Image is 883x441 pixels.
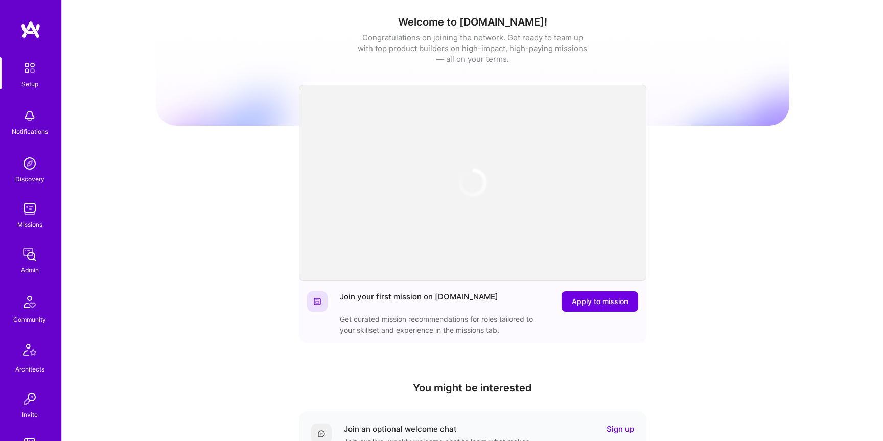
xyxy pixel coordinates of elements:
[12,126,48,137] div: Notifications
[299,382,646,394] h4: You might be interested
[572,296,628,307] span: Apply to mission
[562,291,638,312] button: Apply to mission
[21,79,38,89] div: Setup
[340,314,544,335] div: Get curated mission recommendations for roles tailored to your skillset and experience in the mis...
[15,174,44,184] div: Discovery
[20,20,41,39] img: logo
[19,244,40,265] img: admin teamwork
[358,32,588,64] div: Congratulations on joining the network. Get ready to team up with top product builders on high-im...
[340,291,498,312] div: Join your first mission on [DOMAIN_NAME]
[344,424,457,434] div: Join an optional welcome chat
[15,364,44,375] div: Architects
[299,85,646,281] iframe: video
[19,57,40,79] img: setup
[457,167,488,198] img: loading
[156,16,789,28] h1: Welcome to [DOMAIN_NAME]!
[17,339,42,364] img: Architects
[317,430,326,438] img: Comment
[19,199,40,219] img: teamwork
[607,424,634,434] a: Sign up
[19,389,40,409] img: Invite
[17,219,42,230] div: Missions
[313,297,321,306] img: Website
[19,153,40,174] img: discovery
[19,106,40,126] img: bell
[22,409,38,420] div: Invite
[17,290,42,314] img: Community
[21,265,39,275] div: Admin
[13,314,46,325] div: Community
